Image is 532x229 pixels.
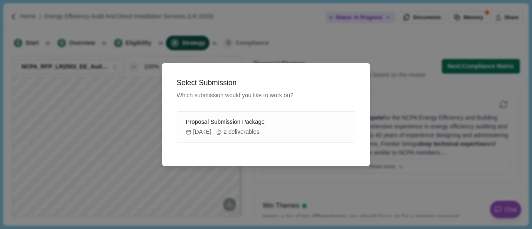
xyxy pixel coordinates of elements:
[224,128,259,136] span: 2 deliverables
[213,128,215,136] span: -
[193,128,212,136] span: [DATE]
[177,91,355,100] span: Which submission would you like to work on?
[186,118,265,126] span: Proposal Submission Package
[177,78,355,88] span: Select Submission
[177,111,355,143] button: Proposal Submission Package[DATE]-2 deliverables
